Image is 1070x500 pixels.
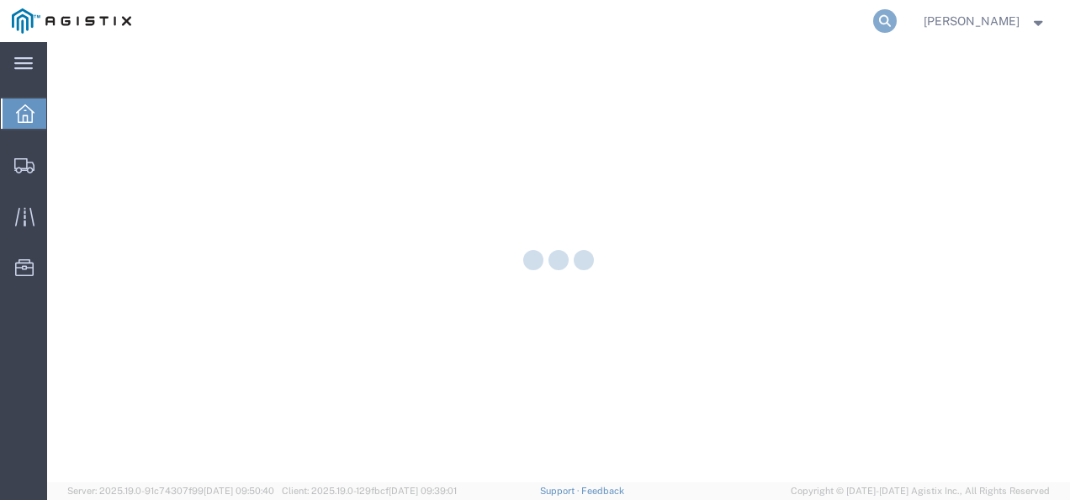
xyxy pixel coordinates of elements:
[12,8,131,34] img: logo
[924,12,1020,30] span: Nathan Seeley
[791,484,1050,498] span: Copyright © [DATE]-[DATE] Agistix Inc., All Rights Reserved
[389,486,457,496] span: [DATE] 09:39:01
[581,486,624,496] a: Feedback
[282,486,457,496] span: Client: 2025.19.0-129fbcf
[67,486,274,496] span: Server: 2025.19.0-91c74307f99
[923,11,1047,31] button: [PERSON_NAME]
[540,486,582,496] a: Support
[204,486,274,496] span: [DATE] 09:50:40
